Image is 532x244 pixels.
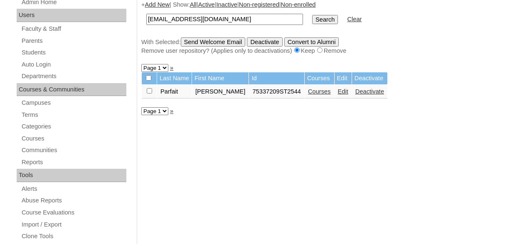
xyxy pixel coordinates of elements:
[170,108,173,114] a: »
[17,83,126,96] div: Courses & Communities
[21,207,126,218] a: Course Evaluations
[305,72,334,84] td: Courses
[192,85,249,99] td: [PERSON_NAME]
[141,0,524,55] div: + | Show: | | | |
[338,88,348,95] a: Edit
[21,195,126,206] a: Abuse Reports
[21,71,126,81] a: Departments
[347,16,362,22] a: Clear
[17,9,126,22] div: Users
[157,72,192,84] td: Last Name
[284,37,339,47] input: Convert to Alumni
[21,145,126,155] a: Communities
[239,1,279,8] a: Non-registered
[335,72,352,84] td: Edit
[21,24,126,34] a: Faculty & Staff
[308,88,331,95] a: Courses
[355,88,384,95] a: Deactivate
[21,231,126,242] a: Clone Tools
[281,1,316,8] a: Non-enrolled
[181,37,246,47] input: Send Welcome Email
[217,1,238,8] a: Inactive
[352,72,387,84] td: Deactivate
[249,85,304,99] td: 75337209ST2544
[312,15,338,24] input: Search
[21,59,126,70] a: Auto Login
[249,72,304,84] td: Id
[21,184,126,194] a: Alerts
[198,1,215,8] a: Active
[17,169,126,182] div: Tools
[190,1,197,8] a: All
[141,37,524,55] div: With Selected:
[146,14,303,25] input: Search
[21,98,126,108] a: Campuses
[247,37,282,47] input: Deactivate
[141,47,524,55] div: Remove user repository? (Applies only to deactivations) Keep Remove
[21,110,126,120] a: Terms
[157,85,192,99] td: Parfait
[21,133,126,144] a: Courses
[21,157,126,168] a: Reports
[21,47,126,58] a: Students
[21,121,126,132] a: Categories
[170,64,173,71] a: »
[21,36,126,46] a: Parents
[145,1,170,8] a: Add New
[192,72,249,84] td: First Name
[21,219,126,230] a: Import / Export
